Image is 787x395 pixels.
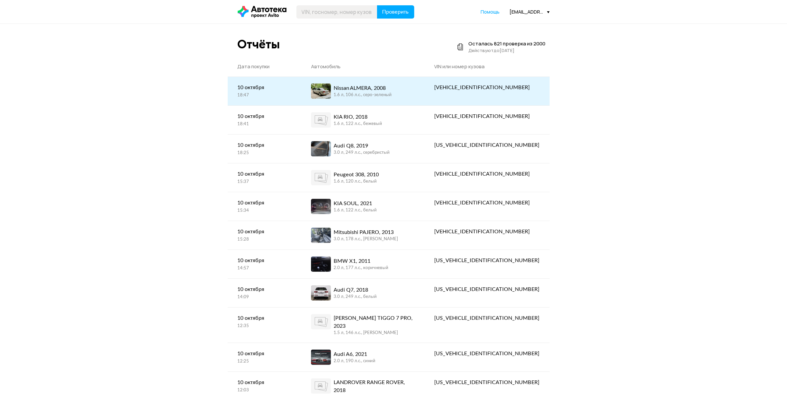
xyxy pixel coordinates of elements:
div: [US_VEHICLE_IDENTIFICATION_NUMBER] [434,378,539,386]
div: KIA SOUL, 2021 [334,199,377,207]
div: Audi A6, 2021 [334,350,375,358]
div: 10 октября [238,112,291,120]
a: 10 октября18:25 [228,135,301,163]
a: 10 октября18:47 [228,77,301,105]
div: 3.0 л, 249 л.c., серебристый [334,150,390,156]
div: 10 октября [238,350,291,358]
a: 10 октября15:28 [228,221,301,249]
div: 18:41 [238,121,291,127]
a: [US_VEHICLE_IDENTIFICATION_NUMBER] [424,135,549,156]
a: [VEHICLE_IDENTIFICATION_NUMBER] [424,221,549,242]
a: 10 октября18:41 [228,106,301,134]
div: Mitsubishi PAJERO, 2013 [334,228,398,236]
a: [PERSON_NAME] TIGGO 7 PRO, 20231.5 л, 146 л.c., [PERSON_NAME] [301,308,425,343]
div: 18:25 [238,150,291,156]
div: KIA RIO, 2018 [334,113,382,121]
a: [US_VEHICLE_IDENTIFICATION_NUMBER] [424,372,549,393]
div: 10 октября [238,199,291,207]
div: Автомобиль [311,63,415,70]
div: 1.6 л, 106 л.c., серо-зеленый [334,92,392,98]
a: Помощь [481,9,500,15]
a: [US_VEHICLE_IDENTIFICATION_NUMBER] [424,279,549,300]
div: Осталась 821 проверка из 2000 [469,40,546,47]
div: 14:57 [238,265,291,271]
div: 10 октября [238,170,291,178]
a: [US_VEHICLE_IDENTIFICATION_NUMBER] [424,250,549,271]
div: [PERSON_NAME] TIGGO 7 PRO, 2023 [334,314,415,330]
div: VIN или номер кузова [434,63,539,70]
a: [VEHICLE_IDENTIFICATION_NUMBER] [424,77,549,98]
a: Peugeot 308, 20101.6 л, 120 л.c., белый [301,163,425,192]
div: Audi Q7, 2018 [334,286,377,294]
div: [US_VEHICLE_IDENTIFICATION_NUMBER] [434,285,539,293]
div: Действуют до [DATE] [469,47,546,54]
div: 10 октября [238,141,291,149]
a: Mitsubishi PAJERO, 20133.0 л, 178 л.c., [PERSON_NAME] [301,221,425,250]
a: [US_VEHICLE_IDENTIFICATION_NUMBER] [424,343,549,364]
div: 1.5 л, 146 л.c., [PERSON_NAME] [334,330,415,336]
a: Audi A6, 20212.0 л, 190 л.c., синий [301,343,425,371]
div: 1.6 л, 122 л.c., белый [334,207,377,213]
div: [US_VEHICLE_IDENTIFICATION_NUMBER] [434,256,539,264]
div: 1.6 л, 122 л.c., бежевый [334,121,382,127]
div: 3.0 л, 178 л.c., [PERSON_NAME] [334,236,398,242]
div: [VEHICLE_IDENTIFICATION_NUMBER] [434,228,539,236]
div: [US_VEHICLE_IDENTIFICATION_NUMBER] [434,141,539,149]
div: [EMAIL_ADDRESS][DOMAIN_NAME] [510,9,550,15]
div: 2.0 л, 177 л.c., коричневый [334,265,388,271]
div: 14:09 [238,294,291,300]
a: 10 октября14:09 [228,279,301,307]
div: 18:47 [238,92,291,98]
div: [VEHICLE_IDENTIFICATION_NUMBER] [434,84,539,91]
div: 15:28 [238,237,291,243]
div: 10 октября [238,285,291,293]
div: 10 октября [238,84,291,91]
div: 10 октября [238,256,291,264]
a: 10 октября15:37 [228,163,301,192]
div: 15:37 [238,179,291,185]
a: [VEHICLE_IDENTIFICATION_NUMBER] [424,163,549,185]
div: Peugeot 308, 2010 [334,171,379,179]
a: 10 октября12:25 [228,343,301,371]
a: KIA SOUL, 20211.6 л, 122 л.c., белый [301,192,425,221]
div: 12:25 [238,359,291,365]
a: Audi Q8, 20193.0 л, 249 л.c., серебристый [301,135,425,163]
a: 10 октября14:57 [228,250,301,278]
div: LANDROVER RANGE ROVER, 2018 [334,378,415,394]
div: 10 октября [238,228,291,236]
span: Проверить [382,9,409,15]
div: [VEHICLE_IDENTIFICATION_NUMBER] [434,199,539,207]
div: Nissan ALMERA, 2008 [334,84,392,92]
div: 12:03 [238,387,291,393]
div: 3.0 л, 249 л.c., белый [334,294,377,300]
button: Проверить [377,5,414,19]
a: [VEHICLE_IDENTIFICATION_NUMBER] [424,192,549,213]
div: [VEHICLE_IDENTIFICATION_NUMBER] [434,112,539,120]
div: [US_VEHICLE_IDENTIFICATION_NUMBER] [434,350,539,358]
a: BMW X1, 20112.0 л, 177 л.c., коричневый [301,250,425,278]
div: Отчёты [238,37,280,51]
a: 10 октября15:34 [228,192,301,220]
div: [US_VEHICLE_IDENTIFICATION_NUMBER] [434,314,539,322]
div: 12:35 [238,323,291,329]
div: 15:34 [238,208,291,214]
div: [VEHICLE_IDENTIFICATION_NUMBER] [434,170,539,178]
a: Audi Q7, 20183.0 л, 249 л.c., белый [301,279,425,307]
div: 1.6 л, 120 л.c., белый [334,179,379,185]
a: [US_VEHICLE_IDENTIFICATION_NUMBER] [424,308,549,329]
div: Audi Q8, 2019 [334,142,390,150]
div: BMW X1, 2011 [334,257,388,265]
div: 2.0 л, 190 л.c., синий [334,358,375,364]
div: Дата покупки [238,63,291,70]
div: 10 октября [238,314,291,322]
div: 10 октября [238,378,291,386]
a: [VEHICLE_IDENTIFICATION_NUMBER] [424,106,549,127]
a: Nissan ALMERA, 20081.6 л, 106 л.c., серо-зеленый [301,77,425,105]
a: KIA RIO, 20181.6 л, 122 л.c., бежевый [301,106,425,134]
input: VIN, госномер, номер кузова [296,5,377,19]
a: 10 октября12:35 [228,308,301,336]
